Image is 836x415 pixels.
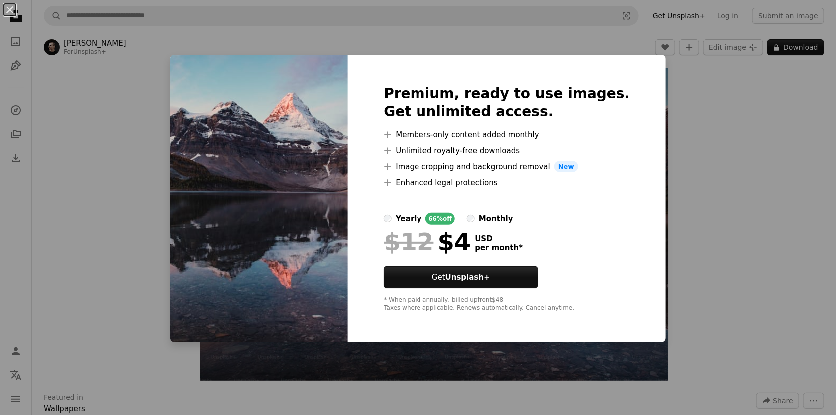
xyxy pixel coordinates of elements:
strong: Unsplash+ [445,273,490,282]
button: GetUnsplash+ [384,266,538,288]
div: yearly [396,213,421,225]
span: USD [475,234,523,243]
li: Image cropping and background removal [384,161,629,173]
span: per month * [475,243,523,252]
input: monthly [467,215,475,223]
img: premium_photo-1673264933048-3bd3f5b86f9d [170,55,348,343]
li: Members-only content added monthly [384,129,629,141]
span: $12 [384,229,433,255]
div: monthly [479,213,513,225]
li: Unlimited royalty-free downloads [384,145,629,157]
div: $4 [384,229,471,255]
input: yearly66%off [384,215,392,223]
span: New [554,161,578,173]
div: 66% off [425,213,455,225]
div: * When paid annually, billed upfront $48 Taxes where applicable. Renews automatically. Cancel any... [384,296,629,312]
h2: Premium, ready to use images. Get unlimited access. [384,85,629,121]
li: Enhanced legal protections [384,177,629,189]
